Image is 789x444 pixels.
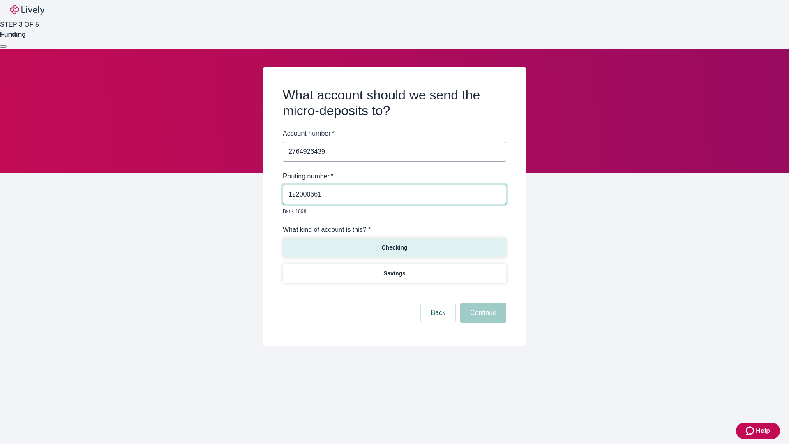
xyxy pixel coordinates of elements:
label: Account number [283,129,335,139]
p: Savings [383,269,406,278]
label: What kind of account is this? * [283,225,371,235]
label: Routing number [283,171,333,181]
button: Checking [283,238,506,257]
img: Lively [10,5,44,15]
p: Checking [381,243,407,252]
p: Bank 1898 [283,208,501,215]
button: Zendesk support iconHelp [736,423,780,439]
button: Savings [283,264,506,283]
span: Help [756,426,770,436]
h2: What account should we send the micro-deposits to? [283,87,506,119]
button: Back [421,303,455,323]
svg: Zendesk support icon [746,426,756,436]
